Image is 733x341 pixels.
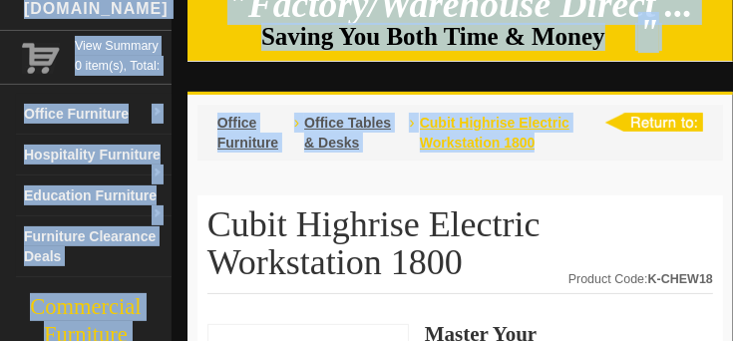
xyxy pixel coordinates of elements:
[638,12,659,53] em: "
[16,175,172,216] a: Education Furnituredropdown
[16,135,172,175] a: Hospitality Furnituredropdown
[568,269,713,289] div: Product Code:
[604,113,703,132] img: return to
[420,115,569,151] a: Cubit Highrise Electric Workstation 1800
[304,115,391,151] a: Office Tables & Desks
[75,36,164,56] a: View Summary
[75,36,164,73] span: 0 item(s), Total:
[217,115,278,151] a: Office Furniture
[16,94,172,135] a: Office Furnituredropdown
[152,208,164,220] img: dropdown
[152,107,164,119] img: dropdown
[648,272,713,286] strong: K-CHEW18
[207,205,713,294] h1: Cubit Highrise Electric Workstation 1800
[294,113,299,153] li: ›
[261,23,635,50] span: Saving You Both Time & Money
[16,216,172,277] a: Furniture Clearance Deals
[409,113,414,153] li: ›
[152,168,164,179] img: dropdown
